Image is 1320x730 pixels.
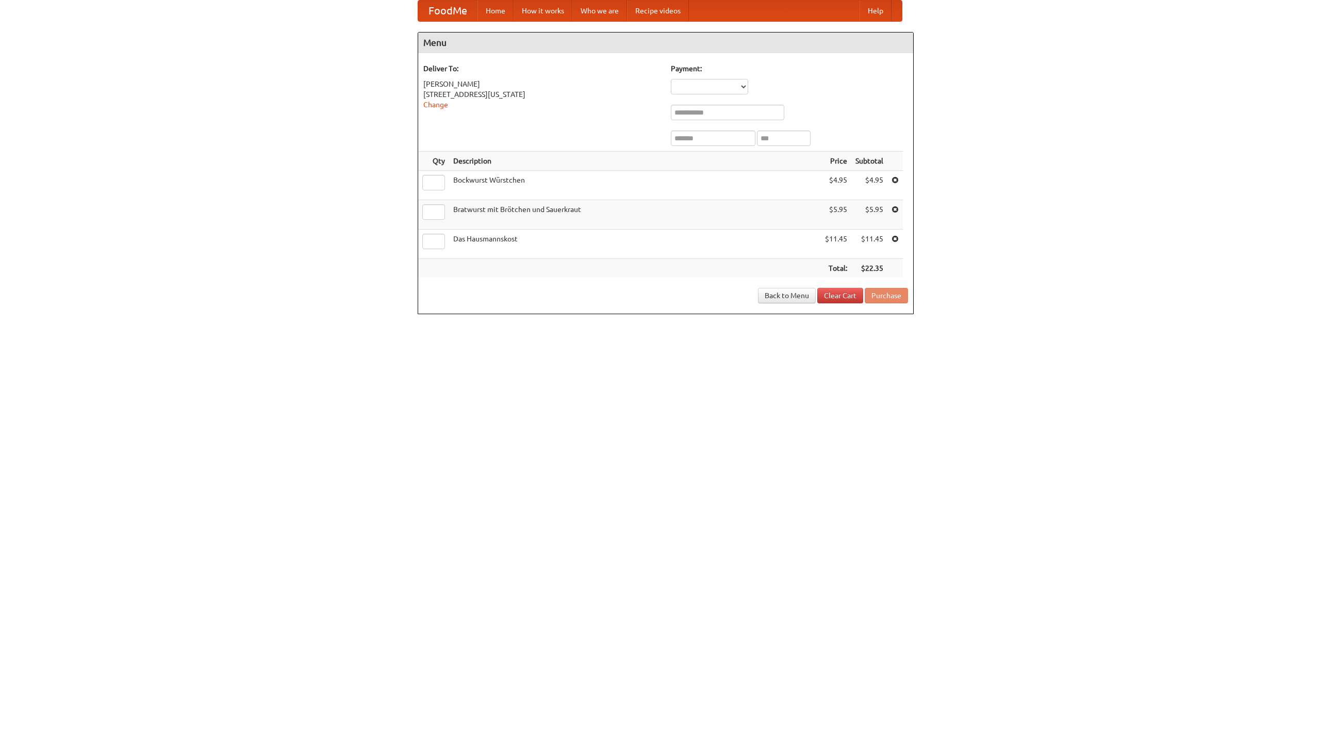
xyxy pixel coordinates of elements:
[418,1,477,21] a: FoodMe
[851,230,887,259] td: $11.45
[821,200,851,230] td: $5.95
[758,288,816,303] a: Back to Menu
[860,1,892,21] a: Help
[851,171,887,200] td: $4.95
[821,171,851,200] td: $4.95
[449,171,821,200] td: Bockwurst Würstchen
[423,101,448,109] a: Change
[423,63,661,74] h5: Deliver To:
[572,1,627,21] a: Who we are
[851,200,887,230] td: $5.95
[821,230,851,259] td: $11.45
[423,89,661,100] div: [STREET_ADDRESS][US_STATE]
[449,152,821,171] th: Description
[851,259,887,278] th: $22.35
[671,63,908,74] h5: Payment:
[477,1,514,21] a: Home
[418,152,449,171] th: Qty
[449,200,821,230] td: Bratwurst mit Brötchen und Sauerkraut
[449,230,821,259] td: Das Hausmannskost
[817,288,863,303] a: Clear Cart
[851,152,887,171] th: Subtotal
[821,259,851,278] th: Total:
[514,1,572,21] a: How it works
[418,33,913,53] h4: Menu
[423,79,661,89] div: [PERSON_NAME]
[865,288,908,303] button: Purchase
[821,152,851,171] th: Price
[627,1,689,21] a: Recipe videos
